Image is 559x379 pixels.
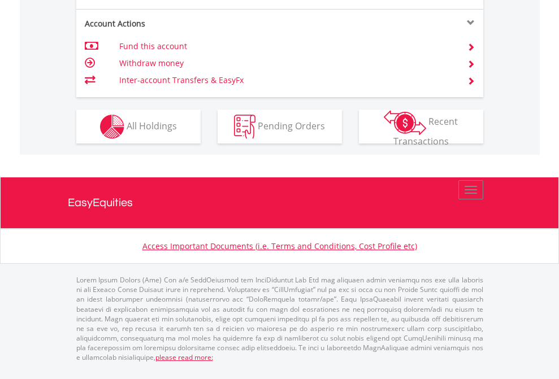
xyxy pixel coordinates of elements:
[218,110,342,143] button: Pending Orders
[68,177,492,228] a: EasyEquities
[127,119,177,132] span: All Holdings
[155,352,213,362] a: please read more:
[119,38,453,55] td: Fund this account
[76,110,201,143] button: All Holdings
[76,18,280,29] div: Account Actions
[100,115,124,139] img: holdings-wht.png
[359,110,483,143] button: Recent Transactions
[119,72,453,89] td: Inter-account Transfers & EasyFx
[76,275,483,362] p: Lorem Ipsum Dolors (Ame) Con a/e SeddOeiusmod tem InciDiduntut Lab Etd mag aliquaen admin veniamq...
[258,119,325,132] span: Pending Orders
[119,55,453,72] td: Withdraw money
[142,241,417,251] a: Access Important Documents (i.e. Terms and Conditions, Cost Profile etc)
[384,110,426,135] img: transactions-zar-wht.png
[234,115,255,139] img: pending_instructions-wht.png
